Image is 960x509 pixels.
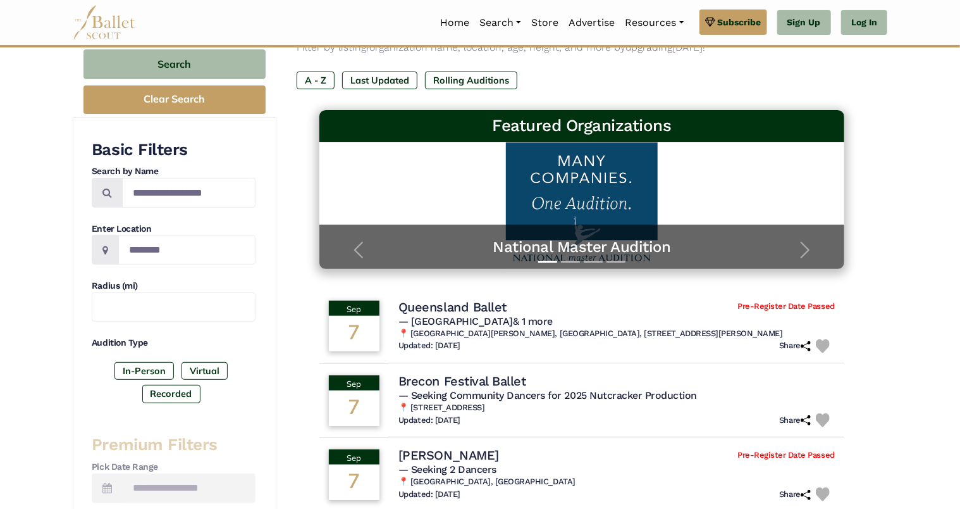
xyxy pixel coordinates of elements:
[474,9,526,36] a: Search
[329,375,379,391] div: Sep
[92,280,255,292] h4: Radius (mi)
[329,465,379,500] div: 7
[92,139,255,161] h3: Basic Filters
[398,389,697,401] span: — Seeking Community Dancers for 2025 Nutcracker Production
[705,15,715,29] img: gem.svg
[118,235,255,265] input: Location
[584,254,603,269] button: Slide 3
[122,178,255,208] input: Search by names...
[398,463,496,475] span: — Seeking 2 Dancers
[563,9,620,36] a: Advertise
[398,415,460,426] h6: Updated: [DATE]
[329,301,379,316] div: Sep
[398,315,553,327] span: — [GEOGRAPHIC_DATA]
[606,254,625,269] button: Slide 4
[435,9,474,36] a: Home
[737,450,834,461] span: Pre-Register Date Passed
[398,329,835,339] h6: 📍 [GEOGRAPHIC_DATA][PERSON_NAME], [GEOGRAPHIC_DATA], [STREET_ADDRESS][PERSON_NAME]
[92,461,255,474] h4: Pick Date Range
[92,223,255,236] h4: Enter Location
[398,341,460,351] h6: Updated: [DATE]
[526,9,563,36] a: Store
[329,449,379,465] div: Sep
[92,337,255,349] h4: Audition Type
[398,447,499,463] h4: [PERSON_NAME]
[779,341,811,351] h6: Share
[83,85,266,114] button: Clear Search
[718,15,761,29] span: Subscribe
[92,165,255,178] h4: Search by Name
[699,9,767,35] a: Subscribe
[182,362,228,380] label: Virtual
[398,299,507,315] h4: Queensland Ballet
[329,391,379,426] div: 7
[329,316,379,351] div: 7
[398,489,460,500] h6: Updated: [DATE]
[114,362,174,380] label: In-Person
[83,49,266,79] button: Search
[620,9,689,36] a: Resources
[398,477,835,487] h6: 📍 [GEOGRAPHIC_DATA], [GEOGRAPHIC_DATA]
[142,385,200,403] label: Recorded
[332,237,832,257] a: National Master Audition
[513,315,553,327] a: & 1 more
[342,72,417,89] label: Last Updated
[398,373,526,389] h4: Brecon Festival Ballet
[779,415,811,426] h6: Share
[779,489,811,500] h6: Share
[92,434,255,456] h3: Premium Filters
[841,10,887,35] a: Log In
[561,254,580,269] button: Slide 2
[538,254,557,269] button: Slide 1
[297,72,335,89] label: A - Z
[425,72,517,89] label: Rolling Auditions
[737,301,834,312] span: Pre-Register Date Passed
[777,10,831,35] a: Sign Up
[329,115,834,137] h3: Featured Organizations
[398,403,835,413] h6: 📍 [STREET_ADDRESS]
